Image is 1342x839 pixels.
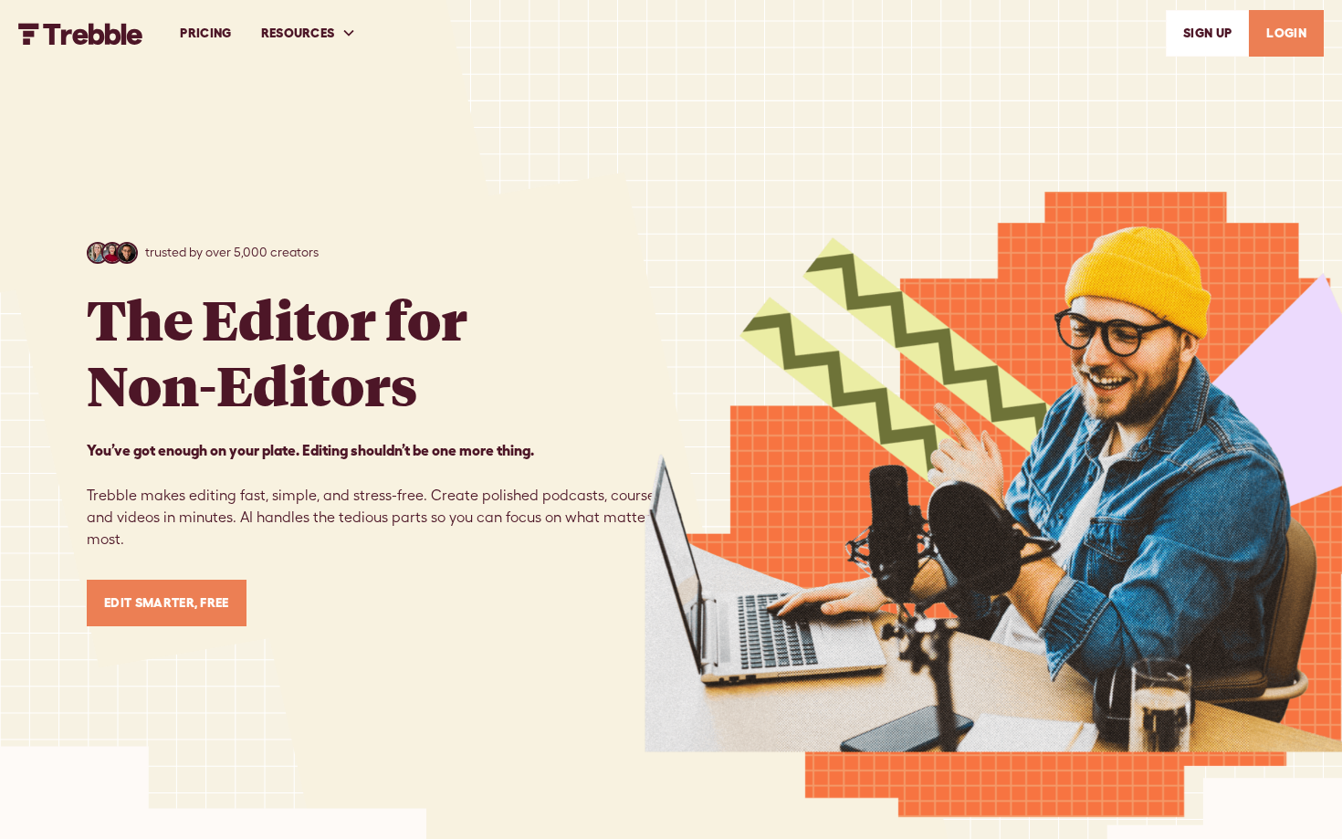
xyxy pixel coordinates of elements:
a: PRICING [165,2,246,65]
div: RESOURCES [246,2,372,65]
a: SIGn UP [1166,10,1249,57]
img: Trebble FM Logo [18,23,143,45]
a: home [18,21,143,44]
h1: The Editor for Non-Editors [87,286,467,417]
div: RESOURCES [261,24,335,43]
a: LOGIN [1249,10,1324,57]
p: trusted by over 5,000 creators [145,243,319,262]
p: Trebble makes editing fast, simple, and stress-free. Create polished podcasts, courses, and video... [87,439,671,551]
a: Edit Smarter, Free [87,580,246,626]
strong: You’ve got enough on your plate. Editing shouldn’t be one more thing. ‍ [87,442,534,458]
